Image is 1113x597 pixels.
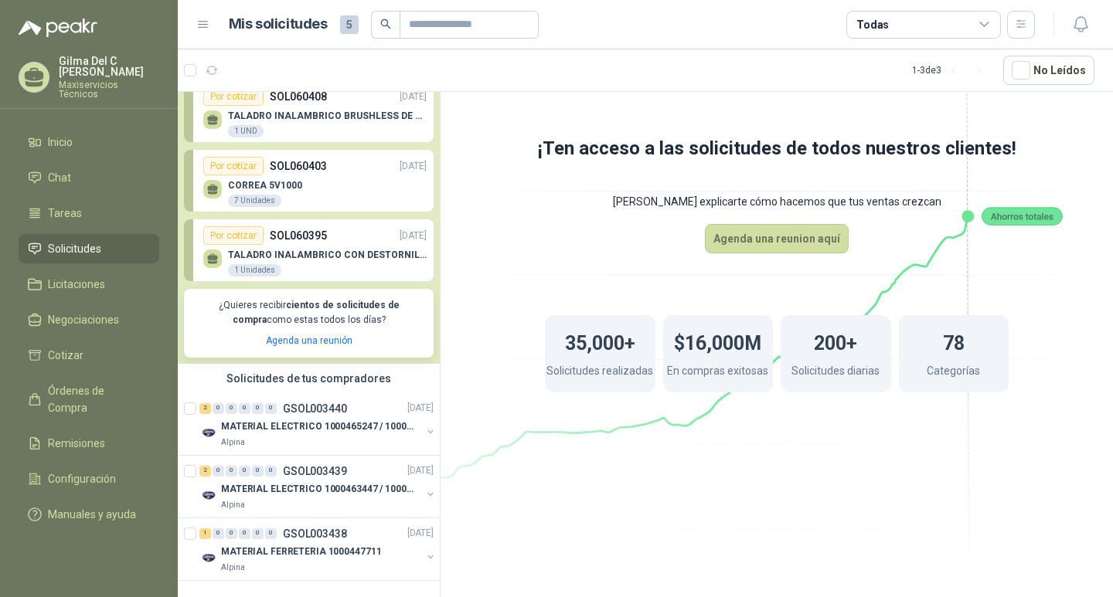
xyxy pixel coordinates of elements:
a: Negociaciones [19,305,159,334]
p: Gilma Del C [PERSON_NAME] [59,56,159,77]
p: SOL060408 [270,88,327,105]
img: Company Logo [199,487,218,505]
a: Cotizar [19,341,159,370]
p: [DATE] [400,229,427,243]
div: 2 [199,466,211,477]
span: Licitaciones [48,276,105,293]
div: 0 [239,466,250,477]
p: GSOL003439 [283,466,347,477]
p: Categorías [927,362,980,383]
div: 0 [265,528,277,539]
div: 0 [239,403,250,414]
div: Por cotizar [203,87,264,106]
a: Tareas [19,198,159,228]
span: 5 [340,15,359,34]
span: Configuración [48,470,116,487]
span: Inicio [48,134,73,151]
p: GSOL003440 [283,403,347,414]
p: Maxiservicios Técnicos [59,80,159,99]
p: [DATE] [400,90,427,104]
p: GSOL003438 [283,528,347,539]
div: Por cotizar [203,226,264,245]
a: Agenda una reunión [266,335,352,346]
a: 2 0 0 0 0 0 GSOL003440[DATE] Company LogoMATERIAL ELECTRICO 1000465247 / 1000466995Alpina [199,399,437,449]
p: MATERIAL FERRETERIA 1000447711 [221,544,381,559]
span: search [380,19,391,29]
span: Solicitudes [48,240,101,257]
p: [DATE] [407,463,434,478]
div: 0 [226,403,237,414]
div: 0 [213,528,224,539]
div: 7 Unidades [228,195,281,207]
span: Tareas [48,205,82,222]
div: 1 - 3 de 3 [912,58,991,83]
a: Manuales y ayuda [19,500,159,529]
p: Alpina [221,436,245,449]
a: Inicio [19,127,159,157]
p: [DATE] [400,159,427,174]
button: Agenda una reunion aquí [705,224,849,253]
a: Órdenes de Compra [19,376,159,422]
p: Alpina [221,561,245,574]
div: 1 [199,528,211,539]
div: 0 [213,466,224,477]
p: [DATE] [407,401,434,416]
a: Configuración [19,464,159,494]
a: 2 0 0 0 0 0 GSOL003439[DATE] Company LogoMATERIAL ELECTRICO 1000463447 / 1000465800Alpina [199,462,437,511]
div: 0 [252,403,264,414]
span: Remisiones [48,435,105,452]
div: Por cotizar [203,157,264,175]
p: SOL060395 [270,227,327,244]
h1: 200+ [814,324,857,358]
div: 0 [226,528,237,539]
p: ¿Quieres recibir como estas todos los días? [193,298,424,327]
h1: 35,000+ [565,324,635,358]
a: Chat [19,163,159,192]
div: 0 [265,466,277,477]
a: Por cotizarSOL060395[DATE] TALADRO INALAMBRICO CON DESTORNILLADOR DE ESTRIA1 Unidades [184,219,434,281]
p: CORREA 5V1000 [228,180,302,191]
p: Solicitudes realizadas [546,362,653,383]
a: Por cotizarSOL060403[DATE] CORREA 5V10007 Unidades [184,150,434,212]
a: 1 0 0 0 0 0 GSOL003438[DATE] Company LogoMATERIAL FERRETERIA 1000447711Alpina [199,524,437,574]
h1: 78 [943,324,965,358]
p: SOL060403 [270,158,327,175]
p: Alpina [221,499,245,511]
h1: Mis solicitudes [229,13,328,36]
div: 0 [213,403,224,414]
div: 1 Unidades [228,264,281,276]
span: Negociaciones [48,311,119,328]
img: Company Logo [199,549,218,568]
img: Logo peakr [19,19,97,37]
p: Solicitudes diarias [791,362,880,383]
p: [DATE] [407,526,434,541]
p: MATERIAL ELECTRICO 1000465247 / 1000466995 [221,419,414,434]
a: Por cotizarSOL060408[DATE] TALADRO INALAMBRICO BRUSHLESS DE 1/2" DEWALT1 UND [184,80,434,142]
p: TALADRO INALAMBRICO CON DESTORNILLADOR DE ESTRIA [228,249,427,260]
div: 1 UND [228,125,264,137]
div: 0 [226,466,237,477]
p: En compras exitosas [667,362,768,383]
a: Solicitudes [19,234,159,263]
div: 0 [252,528,264,539]
a: Remisiones [19,429,159,458]
p: TALADRO INALAMBRICO BRUSHLESS DE 1/2" DEWALT [228,110,427,121]
div: 0 [265,403,277,414]
button: No Leídos [1003,56,1094,85]
div: 2 [199,403,211,414]
span: Órdenes de Compra [48,382,145,416]
div: 0 [252,466,264,477]
span: Chat [48,169,71,186]
div: Todas [856,16,889,33]
div: 0 [239,528,250,539]
b: cientos de solicitudes de compra [233,300,400,325]
span: Manuales y ayuda [48,506,136,523]
div: Solicitudes de tus compradores [178,364,440,393]
img: Company Logo [199,424,218,443]
a: Licitaciones [19,270,159,299]
p: MATERIAL ELECTRICO 1000463447 / 1000465800 [221,482,414,497]
h1: $16,000M [674,324,761,358]
span: Cotizar [48,347,83,364]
